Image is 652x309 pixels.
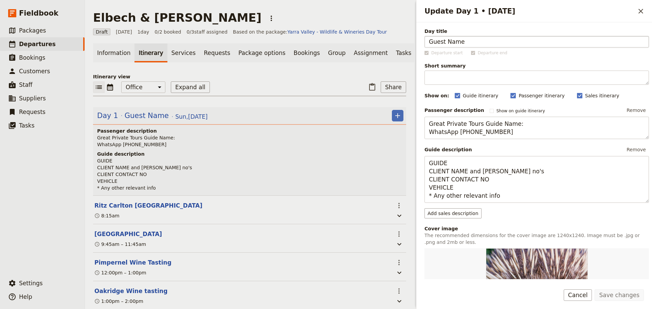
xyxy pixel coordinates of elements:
[287,29,387,35] a: Yarra Valley - Wildlife & Wineries Day Tour
[392,110,403,121] button: Add
[519,92,564,99] span: Passenger itinerary
[93,73,406,80] p: Itinerary view
[134,43,167,62] a: Itinerary
[19,68,50,75] span: Customers
[233,28,387,35] span: Based on the package:
[463,92,499,99] span: Guide itinerary
[424,232,649,246] p: The recommended dimensions for the cover image are 1240x1240. Image must be .jpg or .png and 2mb ...
[478,50,507,56] span: Departure end
[424,225,649,232] div: Cover image
[155,28,181,35] span: 0/2 booked
[94,298,143,305] div: 1:00pm – 2:00pm
[424,146,472,153] label: Guide description
[171,81,210,93] button: Expand all
[200,43,234,62] a: Requests
[97,111,208,121] button: Edit day information
[94,230,162,238] button: Edit this itinerary item
[19,81,33,88] span: Staff
[564,289,592,301] button: Cancel
[125,111,169,121] span: Guest Name
[94,269,146,276] div: 12:00pm – 1:00pm
[393,285,405,297] button: Actions
[116,28,132,35] span: [DATE]
[431,50,463,56] span: Departure start
[266,13,277,24] button: Actions
[623,144,649,155] button: Remove
[19,293,32,300] span: Help
[19,8,58,18] span: Fieldbook
[635,5,647,17] button: Close drawer
[424,62,649,69] span: Short summary
[97,111,118,121] span: Day 1
[167,43,200,62] a: Services
[97,157,403,191] p: GUIDE CLIENT NAME and [PERSON_NAME] no's CLIENT CONTACT NO VEHICLE * Any other relevant info
[392,43,416,62] a: Tasks
[105,81,116,93] button: Calendar view
[138,28,149,35] span: 1 day
[94,287,167,295] button: Edit this itinerary item
[424,208,482,218] button: Add sales description
[424,156,649,203] textarea: GUIDE CLIENT NAME and [PERSON_NAME] no's CLIENT CONTACT NO VEHICLE * Any other relevant info
[496,108,545,114] span: Show on guide itinerary
[93,43,134,62] a: Information
[393,200,405,211] button: Actions
[324,43,350,62] a: Group
[424,28,649,35] span: Day title
[94,241,146,248] div: 9:45am – 11:45am
[424,36,649,47] input: Day title
[350,43,392,62] a: Assignment
[93,11,261,24] h1: Elbech & [PERSON_NAME]
[19,54,45,61] span: Bookings
[97,134,403,148] p: Great Private Tours Guide Name: WhatsApp [PHONE_NUMBER]
[94,201,202,210] button: Edit this itinerary item
[19,41,56,47] span: Departures
[186,28,227,35] span: 0 / 3 staff assigned
[424,71,649,85] textarea: Short summary
[290,43,324,62] a: Bookings
[623,105,649,115] button: Remove
[366,81,378,93] button: Paste itinerary item
[97,151,403,157] h4: Guide description
[94,212,120,219] div: 8:15am
[19,95,46,102] span: Suppliers
[381,81,406,93] button: Share
[234,43,289,62] a: Package options
[19,280,43,287] span: Settings
[19,27,46,34] span: Packages
[93,28,110,35] span: Draft
[424,107,484,114] label: Passenger description
[585,92,619,99] span: Sales itinerary
[19,109,46,115] span: Requests
[424,117,649,139] textarea: Great Private Tours Guide Name: WhatsApp [PHONE_NUMBER]
[94,258,171,267] button: Edit this itinerary item
[424,6,635,16] h2: Update Day 1 • [DATE]
[424,92,449,99] div: Show on:
[97,128,403,134] h4: Passenger description
[393,257,405,268] button: Actions
[175,113,207,121] span: Sun , [DATE]
[19,122,35,129] span: Tasks
[93,81,105,93] button: List view
[595,289,644,301] button: Save changes
[393,228,405,240] button: Actions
